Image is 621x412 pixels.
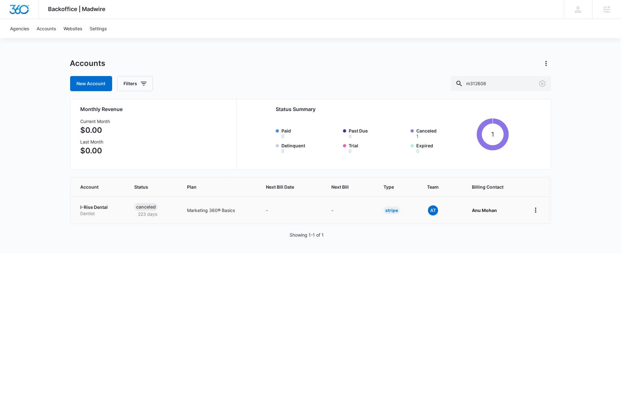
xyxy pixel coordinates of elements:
[416,142,474,153] label: Expired
[86,19,111,38] a: Settings
[33,19,60,38] a: Accounts
[472,184,515,190] span: Billing Contact
[290,232,324,238] p: Showing 1-1 of 1
[276,105,509,113] h2: Status Summary
[349,142,407,153] label: Trial
[81,145,110,156] p: $0.00
[472,208,497,213] strong: Anu Mohan
[117,76,153,91] button: Filters
[187,207,251,214] p: Marketing 360® Basics
[81,105,229,113] h2: Monthly Revenue
[258,197,324,224] td: -
[531,205,541,215] button: home
[349,127,407,138] label: Past Due
[281,142,340,153] label: Delinquent
[81,210,119,217] p: Dentist
[81,138,110,145] h3: Last Month
[428,205,438,215] span: At
[427,184,448,190] span: Team
[6,19,33,38] a: Agencies
[134,203,158,211] div: Canceled
[81,118,110,125] h3: Current Month
[48,6,106,12] span: Backoffice | Madwire
[537,79,547,89] button: Clear
[81,204,119,216] a: I-Rise DentalDentist
[416,134,419,138] button: Canceled
[266,184,307,190] span: Next Bill Date
[134,211,161,217] p: 223 days
[81,125,110,136] p: $0.00
[383,184,403,190] span: Type
[416,127,474,138] label: Canceled
[450,76,551,91] input: Search
[491,130,494,138] tspan: 1
[281,127,340,138] label: Paid
[324,197,376,224] td: -
[81,204,119,210] p: I-Rise Dental
[81,184,110,190] span: Account
[383,207,400,214] div: Stripe
[70,59,106,68] h1: Accounts
[331,184,359,190] span: Next Bill
[541,58,551,68] button: Actions
[70,76,112,91] a: New Account
[60,19,86,38] a: Websites
[187,184,251,190] span: Plan
[134,184,162,190] span: Status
